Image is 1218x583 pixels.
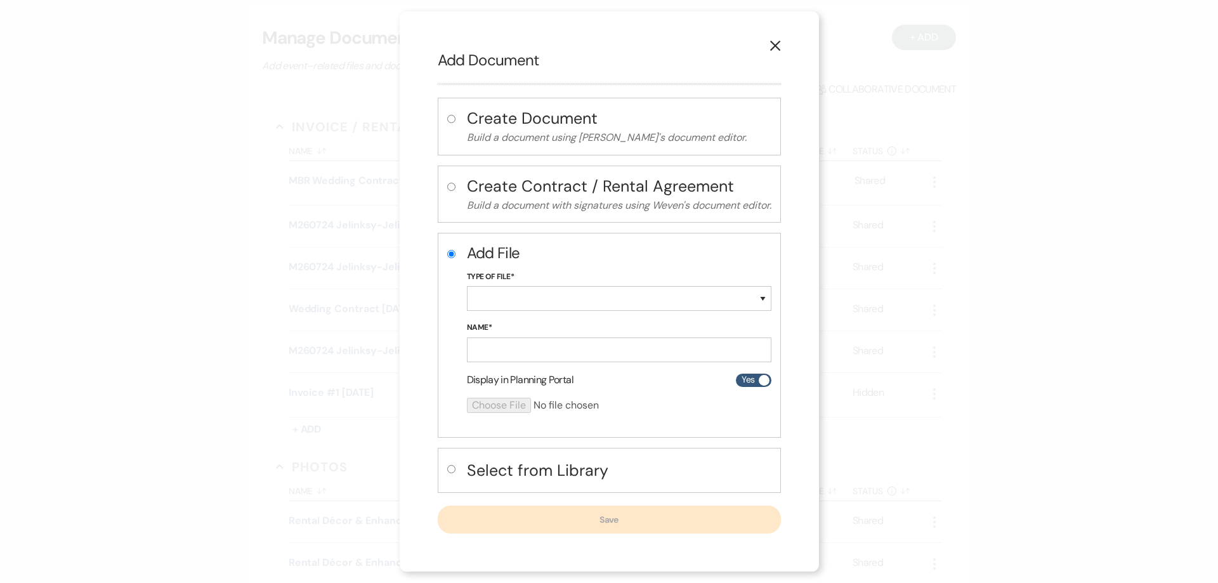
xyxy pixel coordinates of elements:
[467,270,771,284] label: Type of File*
[467,242,771,264] h2: Add File
[467,175,771,197] h4: Create Contract / Rental Agreement
[467,107,771,146] button: Create DocumentBuild a document using [PERSON_NAME]'s document editor.
[467,175,771,214] button: Create Contract / Rental AgreementBuild a document with signatures using Weven's document editor.
[467,459,771,481] h4: Select from Library
[742,372,754,388] span: Yes
[438,506,781,534] button: Save
[467,372,771,388] div: Display in Planning Portal
[467,107,771,129] h4: Create Document
[467,129,771,146] p: Build a document using [PERSON_NAME]'s document editor.
[467,197,771,214] p: Build a document with signatures using Weven's document editor.
[467,321,771,335] label: Name*
[467,457,771,483] button: Select from Library
[438,49,781,71] h2: Add Document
